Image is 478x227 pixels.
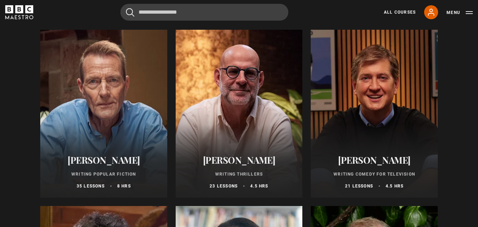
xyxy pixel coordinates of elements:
[311,30,438,198] a: [PERSON_NAME] Writing Comedy for Television 21 lessons 4.5 hrs
[49,171,159,177] p: Writing Popular Fiction
[319,155,429,165] h2: [PERSON_NAME]
[447,9,473,16] button: Toggle navigation
[126,8,134,17] button: Submit the search query
[184,171,294,177] p: Writing Thrillers
[49,155,159,165] h2: [PERSON_NAME]
[345,183,373,189] p: 21 lessons
[319,171,429,177] p: Writing Comedy for Television
[77,183,105,189] p: 35 lessons
[210,183,238,189] p: 23 lessons
[386,183,403,189] p: 4.5 hrs
[117,183,131,189] p: 8 hrs
[176,30,303,198] a: [PERSON_NAME] Writing Thrillers 23 lessons 4.5 hrs
[250,183,268,189] p: 4.5 hrs
[384,9,416,15] a: All Courses
[40,30,167,198] a: [PERSON_NAME] Writing Popular Fiction 35 lessons 8 hrs
[5,5,33,19] svg: BBC Maestro
[184,155,294,165] h2: [PERSON_NAME]
[120,4,288,21] input: Search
